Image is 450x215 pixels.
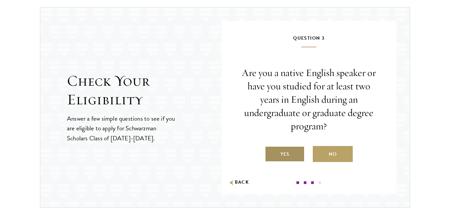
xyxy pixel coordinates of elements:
label: Yes [265,146,305,162]
label: No [313,146,353,162]
h5: Question 3 [241,34,377,47]
button: Back [228,179,249,186]
h2: Check Your Eligibility [67,72,222,109]
p: Answer a few simple questions to see if you are eligible to apply for Schwarzman Scholars Class o... [67,114,176,143]
p: Are you a native English speaker or have you studied for at least two years in English during an ... [241,66,377,133]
